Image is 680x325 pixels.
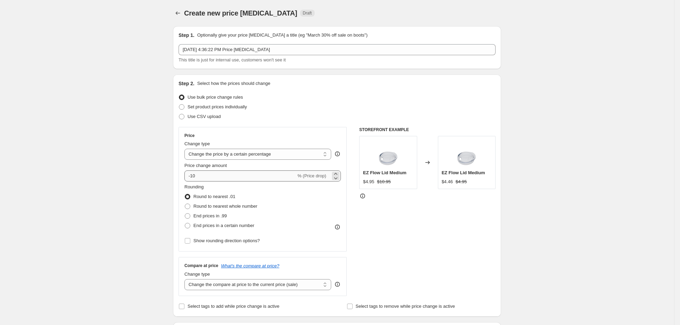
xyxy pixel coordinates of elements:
[356,304,455,309] span: Select tags to remove while price change is active
[184,141,210,146] span: Change type
[303,10,312,16] span: Draft
[193,223,254,228] span: End prices in a certain number
[184,133,194,138] h3: Price
[359,127,496,132] h6: STOREFRONT EXAMPLE
[184,272,210,277] span: Change type
[197,32,367,39] p: Optionally give your price [MEDICAL_DATA] a title (eg "March 30% off sale on boots")
[193,238,260,243] span: Show rounding direction options?
[193,213,227,218] span: End prices in .99
[442,178,453,185] div: $4.46
[456,178,467,185] strike: $4.95
[442,170,485,175] span: EZ Flow Lid Medium
[334,281,341,288] div: help
[363,170,406,175] span: EZ Flow Lid Medium
[188,95,243,100] span: Use bulk price change rules
[453,140,480,167] img: swig-life-medium-ez-flow-lid_80x.png
[221,263,279,268] button: What's the compare at price?
[297,173,326,178] span: % (Price drop)
[173,8,183,18] button: Price change jobs
[184,263,218,268] h3: Compare at price
[184,9,297,17] span: Create new price [MEDICAL_DATA]
[179,57,286,62] span: This title is just for internal use, customers won't see it
[179,80,194,87] h2: Step 2.
[197,80,270,87] p: Select how the prices should change
[184,170,296,181] input: -15
[193,194,235,199] span: Round to nearest .01
[179,32,194,39] h2: Step 1.
[179,44,496,55] input: 30% off holiday sale
[188,104,247,109] span: Set product prices individually
[377,178,391,185] strike: $10.95
[188,114,221,119] span: Use CSV upload
[374,140,402,167] img: swig-life-medium-ez-flow-lid_80x.png
[363,178,374,185] div: $4.95
[334,150,341,157] div: help
[184,163,227,168] span: Price change amount
[193,204,257,209] span: Round to nearest whole number
[184,184,204,189] span: Rounding
[188,304,279,309] span: Select tags to add while price change is active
